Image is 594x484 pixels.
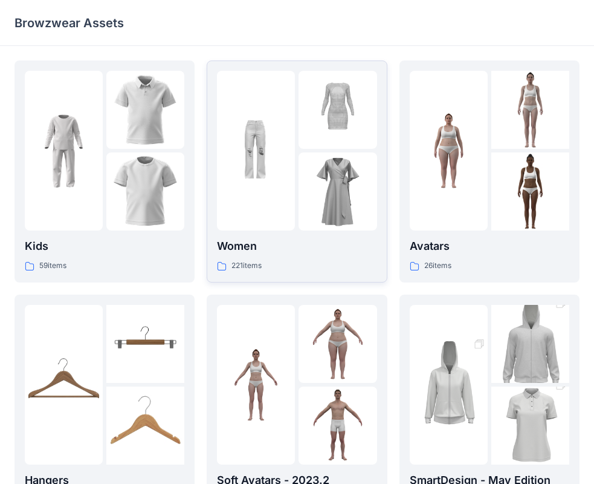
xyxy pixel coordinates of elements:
img: folder 3 [106,152,184,231]
img: folder 1 [217,112,295,190]
img: folder 2 [299,71,376,149]
p: 59 items [39,260,66,272]
img: folder 1 [410,326,488,443]
p: Avatars [410,238,569,255]
img: folder 2 [491,286,569,403]
img: folder 2 [299,305,376,383]
p: 221 items [231,260,262,272]
img: folder 1 [217,345,295,423]
img: folder 3 [491,152,569,231]
a: folder 1folder 2folder 3Avatars26items [399,60,579,283]
a: folder 1folder 2folder 3Women221items [207,60,387,283]
p: Browzwear Assets [15,15,124,31]
p: Women [217,238,376,255]
img: folder 3 [299,387,376,465]
img: folder 2 [106,305,184,383]
img: folder 1 [25,112,103,190]
img: folder 3 [299,152,376,231]
img: folder 2 [106,71,184,149]
img: folder 3 [106,387,184,465]
img: folder 2 [491,71,569,149]
p: 26 items [424,260,451,272]
img: folder 1 [25,345,103,423]
img: folder 1 [410,112,488,190]
a: folder 1folder 2folder 3Kids59items [15,60,195,283]
p: Kids [25,238,184,255]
